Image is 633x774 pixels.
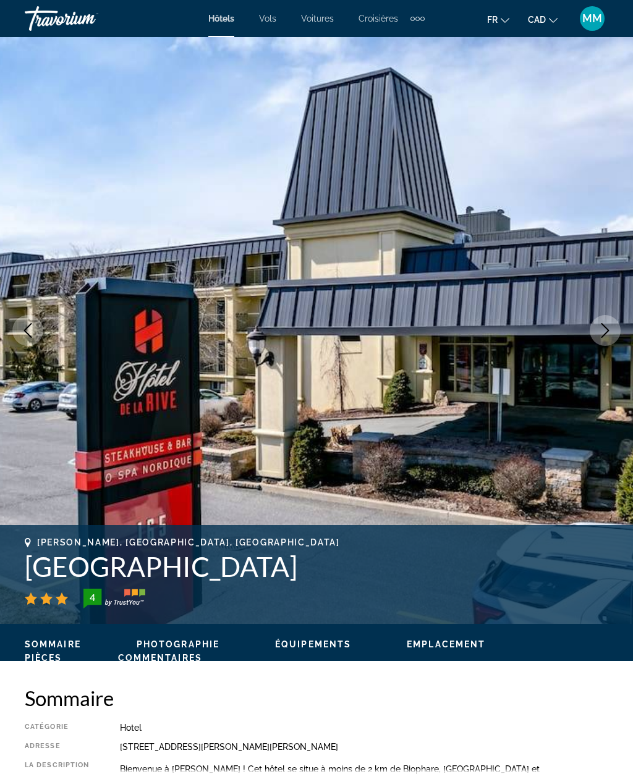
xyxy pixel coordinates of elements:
span: Commentaires [118,653,202,663]
button: Pièces [25,652,62,663]
span: Emplacement [407,639,485,649]
button: Emplacement [407,639,485,650]
span: Équipements [275,639,351,649]
span: MM [582,12,602,25]
h1: [GEOGRAPHIC_DATA] [25,550,608,583]
button: Extra navigation items [410,9,425,28]
button: Commentaires [118,652,202,663]
button: Photographie [137,639,219,650]
button: User Menu [576,6,608,32]
div: Hotel [120,723,608,733]
button: Previous image [12,315,43,346]
button: Change language [487,11,509,28]
a: Croisières [359,14,398,23]
span: fr [487,15,498,25]
span: CAD [528,15,546,25]
div: Catégorie [25,723,89,733]
button: Équipements [275,639,351,650]
span: [PERSON_NAME], [GEOGRAPHIC_DATA], [GEOGRAPHIC_DATA] [37,537,340,547]
img: trustyou-badge-hor.svg [83,589,145,608]
button: Next image [590,315,621,346]
a: Vols [259,14,276,23]
span: Pièces [25,653,62,663]
a: Voitures [301,14,334,23]
h2: Sommaire [25,686,608,710]
button: Change currency [528,11,558,28]
span: Photographie [137,639,219,649]
a: Hôtels [208,14,234,23]
div: 4 [80,590,104,605]
button: Sommaire [25,639,81,650]
div: [STREET_ADDRESS][PERSON_NAME][PERSON_NAME] [120,742,608,752]
div: Adresse [25,742,89,752]
a: Travorium [25,2,148,35]
span: Sommaire [25,639,81,649]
